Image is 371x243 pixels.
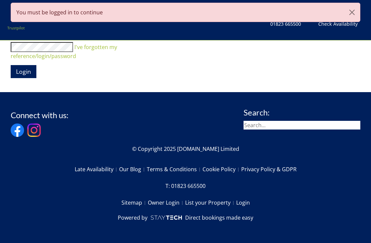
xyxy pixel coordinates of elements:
a: Terms & Conditions [147,164,203,175]
a: Our Blog [119,164,147,175]
a: I've forgotten my reference/login/password [11,43,117,60]
a: List your Property [185,197,236,208]
a: Powered byDirect bookings made easy [118,214,253,222]
a: Login [236,197,250,208]
button: Login [11,65,36,78]
h3: Search: [244,108,360,117]
span: Login [16,67,31,75]
p: © Copyright 2025 [DOMAIN_NAME] Limited [11,145,360,153]
img: Instagram [27,124,41,137]
img: scrumpy.png [150,214,182,222]
a: Owner Login [148,197,185,208]
img: Facebook [11,124,24,137]
div: You must be logged in to continue [11,3,360,22]
a: Late Availability [75,164,119,175]
a: Privacy Policy & GDPR [241,164,297,175]
a: Sitemap [121,197,148,208]
h3: Connect with us: [11,111,68,119]
a: Trustpilot [7,25,25,30]
input: Search... [244,121,360,130]
a: Cookie Policy [203,164,241,175]
a: T: 01823 665500 [165,180,206,192]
